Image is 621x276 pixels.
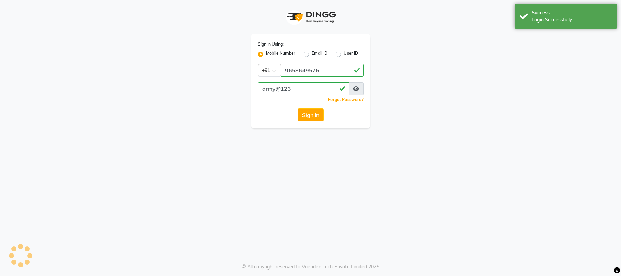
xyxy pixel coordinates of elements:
input: Username [258,82,349,95]
label: Mobile Number [266,50,295,58]
a: Forgot Password? [328,97,364,102]
label: Sign In Using: [258,41,284,47]
div: Login Successfully. [532,16,612,24]
button: Sign In [298,108,324,121]
img: logo1.svg [283,7,338,27]
label: User ID [344,50,358,58]
label: Email ID [312,50,327,58]
div: Success [532,9,612,16]
input: Username [281,64,364,77]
